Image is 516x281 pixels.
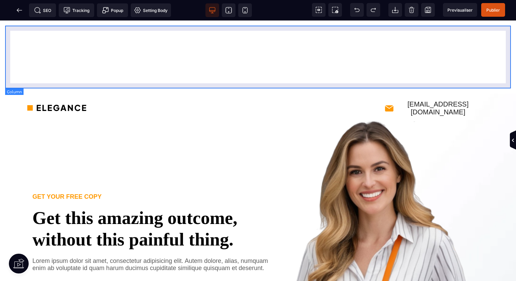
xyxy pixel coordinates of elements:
img: 8aeef015e0ebd4251a34490ffea99928_mail.png [384,83,394,93]
span: View components [312,3,326,17]
text: [EMAIL_ADDRESS][DOMAIN_NAME] [394,80,482,96]
span: Popup [102,7,123,14]
img: 36a31ef8dffae9761ab5e8e4264402e5_logo.png [27,82,86,92]
span: Screenshot [328,3,342,17]
span: Setting Body [134,7,168,14]
span: Previsualiser [447,8,473,13]
span: Tracking [63,7,89,14]
span: Publier [486,8,500,13]
span: SEO [34,7,51,14]
span: Preview [443,3,477,17]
